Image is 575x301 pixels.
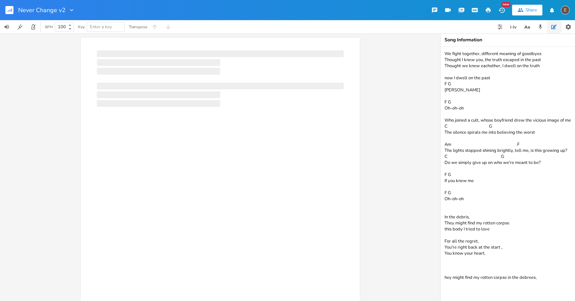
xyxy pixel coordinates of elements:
[512,5,542,15] button: Share
[445,38,571,42] div: Song Information
[561,2,570,18] button: E
[78,25,85,29] div: Key
[502,2,510,7] div: New
[495,4,508,16] button: New
[129,25,147,29] div: Transpose
[18,7,66,13] span: Never Change v2
[526,7,537,13] div: Share
[561,6,570,14] div: edward
[45,25,53,29] div: BPM
[440,47,575,301] textarea: We fight together, different meaning of goodbyes Thought I knew you, the truth escaped in the pas...
[90,24,112,30] span: Enter a key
